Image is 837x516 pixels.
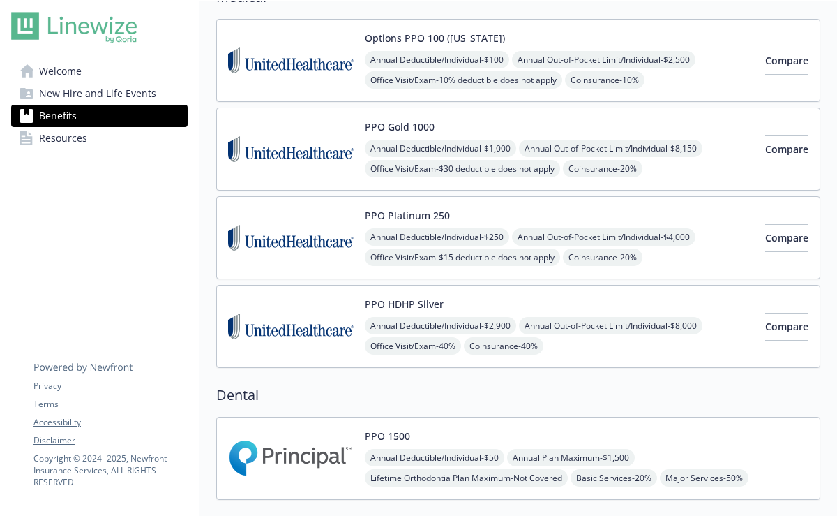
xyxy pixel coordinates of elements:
[765,224,808,252] button: Compare
[39,105,77,127] span: Benefits
[228,31,354,90] img: United Healthcare Insurance Company carrier logo
[519,317,702,334] span: Annual Out-of-Pocket Limit/Individual - $8,000
[39,127,87,149] span: Resources
[365,469,568,487] span: Lifetime Orthodontia Plan Maximum - Not Covered
[765,313,808,341] button: Compare
[365,449,504,466] span: Annual Deductible/Individual - $50
[39,60,82,82] span: Welcome
[507,449,635,466] span: Annual Plan Maximum - $1,500
[11,82,188,105] a: New Hire and Life Events
[39,82,156,105] span: New Hire and Life Events
[365,208,450,223] button: PPO Platinum 250
[228,119,354,179] img: United Healthcare Insurance Company carrier logo
[563,160,642,177] span: Coinsurance - 20%
[365,429,410,443] button: PPO 1500
[33,398,187,411] a: Terms
[365,51,509,68] span: Annual Deductible/Individual - $100
[765,142,808,156] span: Compare
[464,337,543,355] span: Coinsurance - 40%
[565,71,644,89] span: Coinsurance - 10%
[33,380,187,392] a: Privacy
[365,71,562,89] span: Office Visit/Exam - 10% deductible does not apply
[228,429,354,488] img: Principal Financial Group Inc carrier logo
[365,119,435,134] button: PPO Gold 1000
[216,385,820,406] h2: Dental
[365,140,516,157] span: Annual Deductible/Individual - $1,000
[365,317,516,334] span: Annual Deductible/Individual - $2,900
[660,469,748,487] span: Major Services - 50%
[365,297,444,311] button: PPO HDHP Silver
[765,320,808,333] span: Compare
[519,140,702,157] span: Annual Out-of-Pocket Limit/Individual - $8,150
[765,47,808,75] button: Compare
[571,469,657,487] span: Basic Services - 20%
[512,51,695,68] span: Annual Out-of-Pocket Limit/Individual - $2,500
[11,127,188,149] a: Resources
[11,60,188,82] a: Welcome
[365,249,560,266] span: Office Visit/Exam - $15 deductible does not apply
[765,231,808,244] span: Compare
[512,228,695,246] span: Annual Out-of-Pocket Limit/Individual - $4,000
[228,297,354,356] img: United Healthcare Insurance Company carrier logo
[33,434,187,447] a: Disclaimer
[33,452,187,488] p: Copyright © 2024 - 2025 , Newfront Insurance Services, ALL RIGHTS RESERVED
[365,337,461,355] span: Office Visit/Exam - 40%
[765,54,808,67] span: Compare
[11,105,188,127] a: Benefits
[365,160,560,177] span: Office Visit/Exam - $30 deductible does not apply
[365,31,505,45] button: Options PPO 100 ([US_STATE])
[33,416,187,429] a: Accessibility
[563,249,642,266] span: Coinsurance - 20%
[765,135,808,163] button: Compare
[228,208,354,267] img: United Healthcare Insurance Company carrier logo
[365,228,509,246] span: Annual Deductible/Individual - $250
